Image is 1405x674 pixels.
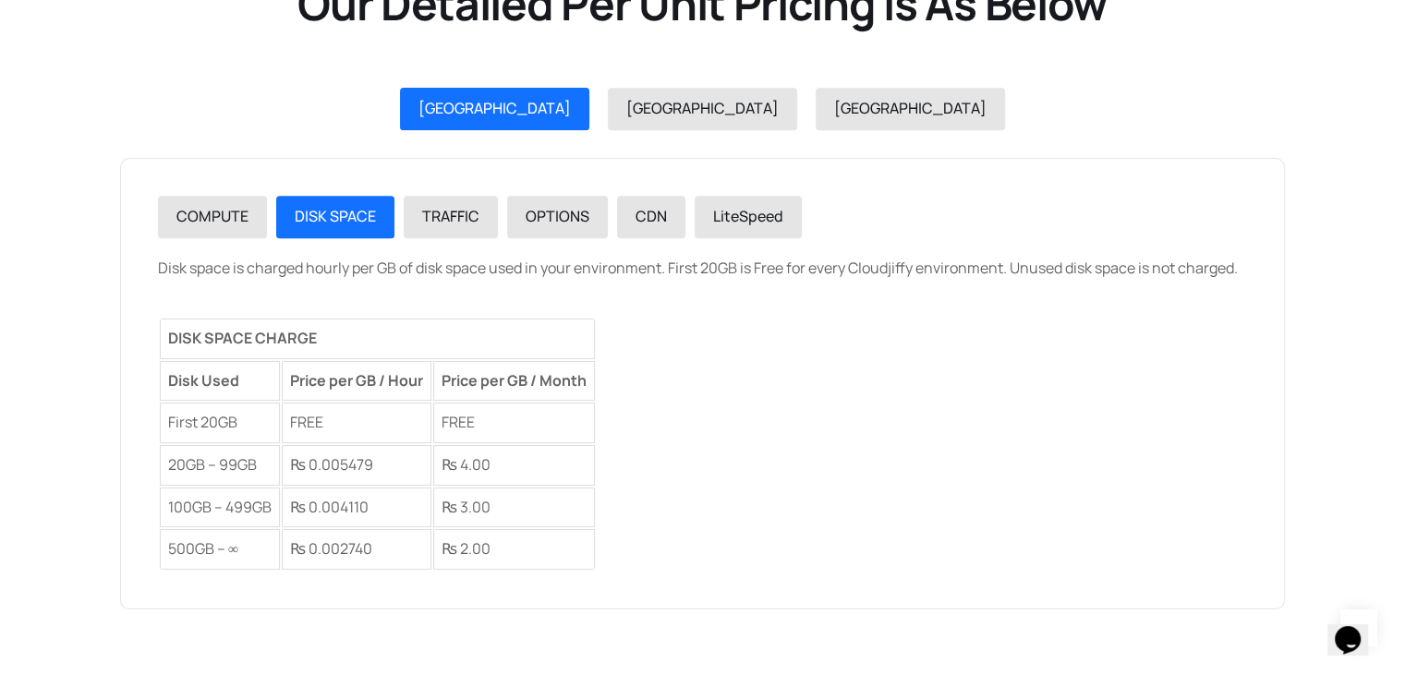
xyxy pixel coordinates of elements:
td: ₨ 0.002740 [282,529,431,570]
span: CDN [636,206,667,226]
span: [GEOGRAPHIC_DATA] [834,98,987,118]
td: ₨ 3.00 [433,487,595,528]
span: [GEOGRAPHIC_DATA] [626,98,779,118]
span: OPTIONS [526,206,589,226]
iframe: chat widget [1327,600,1387,656]
td: Disk Used [160,361,280,402]
td: 500GB – ∞ [160,529,280,570]
span: DISK SPACE [295,206,376,226]
td: ₨ 4.00 [433,445,595,486]
td: 20GB – 99GB [160,445,280,486]
span: LiteSpeed [713,206,783,226]
td: Price per GB / Hour [282,361,431,402]
th: DISK SPACE CHARGE [160,319,595,359]
td: FREE [433,403,595,443]
td: FREE [282,403,431,443]
td: ₨ 0.005479 [282,445,431,486]
td: First 20GB [160,403,280,443]
span: COMPUTE [176,206,248,226]
span: TRAFFIC [422,206,479,226]
span: [GEOGRAPHIC_DATA] [418,98,571,118]
td: ₨ 2.00 [433,529,595,570]
td: 100GB – 499GB [160,487,280,528]
td: ₨ 0.004110 [282,487,431,528]
td: Price per GB / Month [433,361,595,402]
div: Disk space is charged hourly per GB of disk space used in your environment. First 20GB is Free fo... [158,257,1247,572]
